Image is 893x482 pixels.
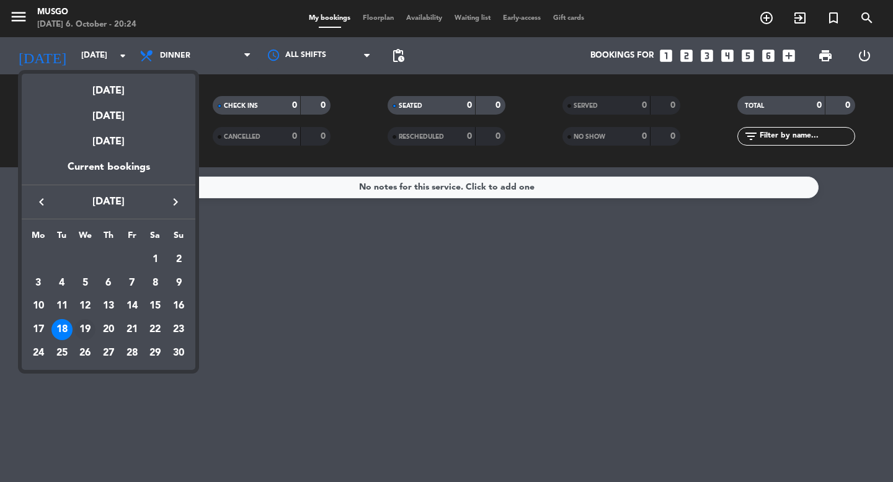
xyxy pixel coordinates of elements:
[22,125,195,159] div: [DATE]
[27,341,50,365] td: November 24, 2025
[28,273,49,294] div: 3
[28,343,49,364] div: 24
[98,273,119,294] div: 6
[50,295,74,318] td: November 11, 2025
[168,273,189,294] div: 9
[122,343,143,364] div: 28
[164,194,187,210] button: keyboard_arrow_right
[22,74,195,99] div: [DATE]
[73,271,97,295] td: November 5, 2025
[144,273,166,294] div: 8
[120,229,144,248] th: Friday
[144,249,166,270] div: 1
[168,319,189,340] div: 23
[73,318,97,341] td: November 19, 2025
[97,295,120,318] td: November 13, 2025
[97,341,120,365] td: November 27, 2025
[144,248,167,271] td: November 1, 2025
[144,295,167,318] td: November 15, 2025
[144,229,167,248] th: Saturday
[97,271,120,295] td: November 6, 2025
[34,195,49,209] i: keyboard_arrow_left
[167,229,190,248] th: Sunday
[27,318,50,341] td: November 17, 2025
[167,295,190,318] td: November 16, 2025
[74,273,96,294] div: 5
[97,318,120,341] td: November 20, 2025
[120,295,144,318] td: November 14, 2025
[167,248,190,271] td: November 2, 2025
[50,318,74,341] td: November 18, 2025
[51,296,73,317] div: 11
[144,318,167,341] td: November 22, 2025
[120,341,144,365] td: November 28, 2025
[98,343,119,364] div: 27
[144,319,166,340] div: 22
[98,296,119,317] div: 13
[122,273,143,294] div: 7
[120,271,144,295] td: November 7, 2025
[30,194,53,210] button: keyboard_arrow_left
[98,319,119,340] div: 20
[168,343,189,364] div: 30
[27,248,144,271] td: NOV
[144,343,166,364] div: 29
[51,273,73,294] div: 4
[73,229,97,248] th: Wednesday
[168,296,189,317] div: 16
[144,271,167,295] td: November 8, 2025
[50,341,74,365] td: November 25, 2025
[97,229,120,248] th: Thursday
[27,271,50,295] td: November 3, 2025
[73,295,97,318] td: November 12, 2025
[22,159,195,185] div: Current bookings
[50,271,74,295] td: November 4, 2025
[122,296,143,317] div: 14
[50,229,74,248] th: Tuesday
[144,341,167,365] td: November 29, 2025
[144,296,166,317] div: 15
[53,194,164,210] span: [DATE]
[22,99,195,125] div: [DATE]
[28,296,49,317] div: 10
[122,319,143,340] div: 21
[74,319,96,340] div: 19
[74,343,96,364] div: 26
[167,271,190,295] td: November 9, 2025
[28,319,49,340] div: 17
[51,319,73,340] div: 18
[74,296,96,317] div: 12
[167,341,190,365] td: November 30, 2025
[168,249,189,270] div: 2
[27,229,50,248] th: Monday
[167,318,190,341] td: November 23, 2025
[27,295,50,318] td: November 10, 2025
[51,343,73,364] div: 25
[73,341,97,365] td: November 26, 2025
[168,195,183,209] i: keyboard_arrow_right
[120,318,144,341] td: November 21, 2025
